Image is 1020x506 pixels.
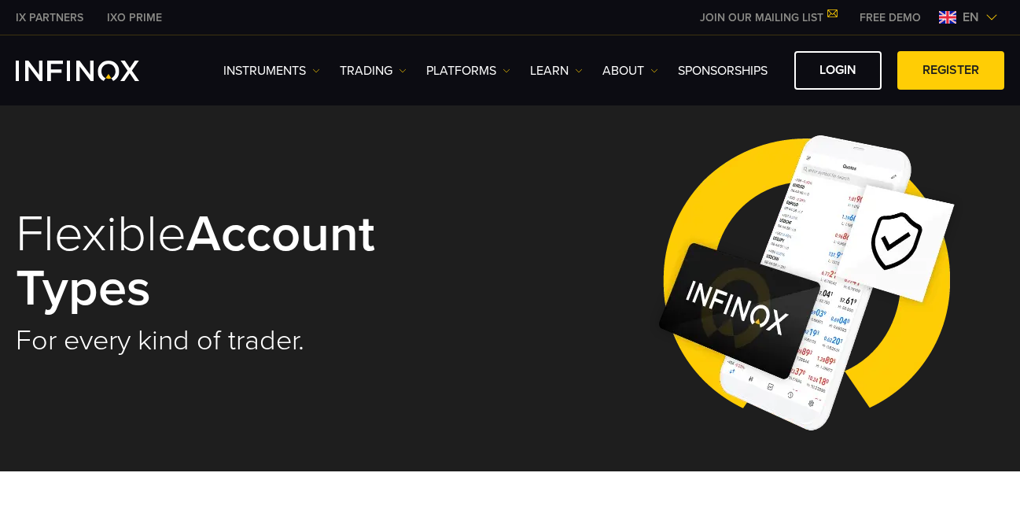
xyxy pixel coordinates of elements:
[602,61,658,80] a: ABOUT
[688,11,848,24] a: JOIN OUR MAILING LIST
[678,61,768,80] a: SPONSORSHIPS
[426,61,510,80] a: PLATFORMS
[848,9,933,26] a: INFINOX MENU
[897,51,1004,90] a: REGISTER
[16,208,490,316] h1: Flexible
[530,61,583,80] a: Learn
[16,323,490,358] h2: For every kind of trader.
[4,9,95,26] a: INFINOX
[340,61,407,80] a: TRADING
[16,61,176,81] a: INFINOX Logo
[794,51,882,90] a: LOGIN
[956,8,985,27] span: en
[16,203,375,319] strong: Account Types
[223,61,320,80] a: Instruments
[95,9,174,26] a: INFINOX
